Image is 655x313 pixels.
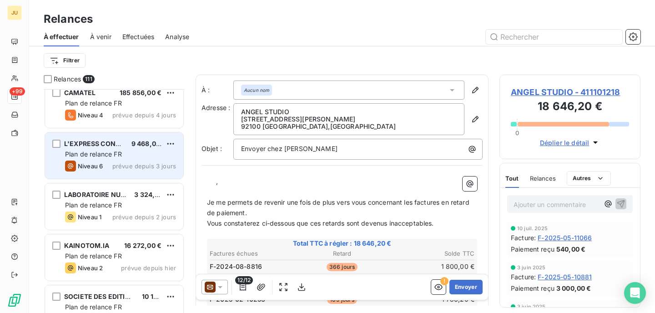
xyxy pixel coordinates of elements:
[7,5,22,20] div: JU
[90,32,111,41] span: À venir
[202,86,233,95] label: À :
[537,137,603,148] button: Déplier le détail
[209,249,297,258] th: Factures échues
[298,249,386,258] th: Retard
[112,162,176,170] span: prévue depuis 3 jours
[486,30,622,44] input: Rechercher
[65,252,122,260] span: Plan de relance FR
[511,233,536,242] span: Facture :
[78,162,103,170] span: Niveau 6
[64,140,134,147] span: L'EXPRESS CONNECT
[210,273,262,282] span: F-2024-10-9254
[517,265,546,270] span: 3 juin 2025
[83,75,94,83] span: 111
[511,244,554,254] span: Paiement reçu
[142,293,178,300] span: 10 146,00 €
[65,99,122,107] span: Plan de relance FR
[540,138,589,147] span: Déplier le détail
[241,116,457,123] p: [STREET_ADDRESS][PERSON_NAME]
[241,108,457,116] p: ANGEL STUDIO
[124,242,161,249] span: 16 272,00 €
[120,89,161,96] span: 185 856,00 €
[511,86,629,98] span: ANGEL STUDIO - 411101218
[567,171,611,186] button: Autres
[44,89,185,313] div: grid
[241,145,338,152] span: Envoyer chez [PERSON_NAME]
[131,140,166,147] span: 9 468,00 €
[538,272,592,282] span: F-2025-05-10881
[7,293,22,308] img: Logo LeanPay
[505,175,519,182] span: Tout
[517,304,546,309] span: 3 juin 2025
[511,283,554,293] span: Paiement reçu
[327,263,358,271] span: 366 jours
[44,53,86,68] button: Filtrer
[244,87,269,93] em: Aucun nom
[511,98,629,116] h3: 18 646,20 €
[241,123,457,130] p: 92100 [GEOGRAPHIC_DATA] , [GEOGRAPHIC_DATA]
[78,111,103,119] span: Niveau 4
[44,32,79,41] span: À effectuer
[64,242,110,249] span: KAINOTOM.IA
[216,177,218,185] span: ,
[387,249,475,258] th: Solde TTC
[387,262,475,272] td: 1 800,00 €
[78,264,103,272] span: Niveau 2
[538,233,592,242] span: F-2025-05-11066
[387,273,475,283] td: 1 920,00 €
[121,264,176,272] span: prévue depuis hier
[235,276,253,284] span: 12/12
[64,89,96,96] span: CAMATEL
[207,198,471,217] span: Je me permets de revenir une fois de plus vers vous concernant les factures en retard de paiement.
[10,87,25,96] span: +99
[64,293,195,300] span: SOCIETE DES EDITIONS [PERSON_NAME]
[64,191,145,198] span: LABORATOIRE NUTERGIA
[122,32,155,41] span: Effectuées
[624,282,646,304] div: Open Intercom Messenger
[165,32,189,41] span: Analyse
[556,283,591,293] span: 3 000,00 €
[112,111,176,119] span: prévue depuis 4 jours
[511,272,536,282] span: Facture :
[202,145,222,152] span: Objet :
[517,226,548,231] span: 10 juil. 2025
[44,11,93,27] h3: Relances
[134,191,169,198] span: 3 324,00 €
[210,262,262,271] span: F-2024-08-8816
[65,201,122,209] span: Plan de relance FR
[65,303,122,311] span: Plan de relance FR
[515,129,519,136] span: 0
[449,280,483,294] button: Envoyer
[207,219,434,227] span: Vous constaterez ci-dessous que ces retards sont devenus inacceptables.
[65,150,122,158] span: Plan de relance FR
[556,244,585,254] span: 540,00 €
[78,213,101,221] span: Niveau 1
[54,75,81,84] span: Relances
[112,213,176,221] span: prévue depuis 2 jours
[202,104,230,111] span: Adresse :
[208,239,476,248] span: Total TTC à régler : 18 646,20 €
[530,175,556,182] span: Relances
